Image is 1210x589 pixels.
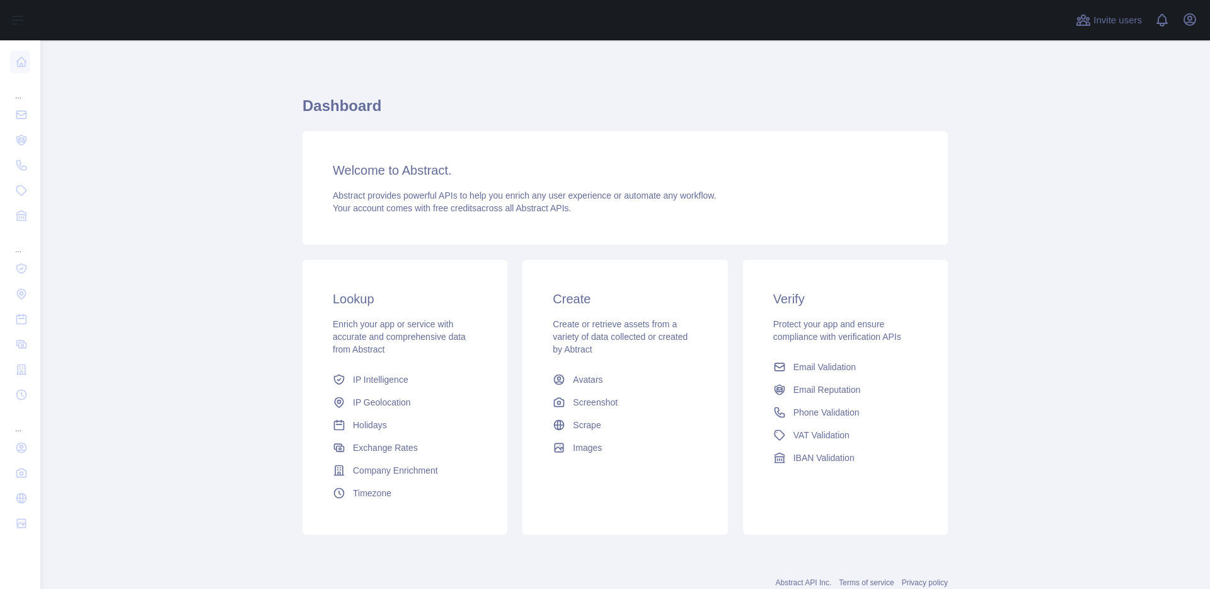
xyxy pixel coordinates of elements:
span: Phone Validation [793,406,860,419]
span: Create or retrieve assets from a variety of data collected or created by Abtract [553,319,688,354]
span: Images [573,441,602,454]
div: ... [10,76,30,101]
a: Images [548,436,702,459]
a: Company Enrichment [328,459,482,482]
a: Avatars [548,368,702,391]
a: Privacy policy [902,578,948,587]
a: Holidays [328,414,482,436]
span: Screenshot [573,396,618,409]
a: Scrape [548,414,702,436]
div: ... [10,409,30,434]
span: Holidays [353,419,387,431]
span: Your account comes with across all Abstract APIs. [333,203,571,213]
a: IBAN Validation [768,446,923,469]
a: Terms of service [839,578,894,587]
span: IP Intelligence [353,373,408,386]
span: Invite users [1093,13,1142,28]
a: VAT Validation [768,424,923,446]
h3: Lookup [333,290,477,308]
span: Enrich your app or service with accurate and comprehensive data from Abstract [333,319,466,354]
span: Email Validation [793,361,856,373]
span: Abstract provides powerful APIs to help you enrich any user experience or automate any workflow. [333,190,717,201]
h1: Dashboard [302,96,948,126]
span: Company Enrichment [353,464,438,477]
span: Avatars [573,373,602,386]
span: Timezone [353,487,391,499]
button: Invite users [1073,10,1144,30]
span: IBAN Validation [793,452,855,464]
a: Email Reputation [768,378,923,401]
a: IP Geolocation [328,391,482,414]
h3: Create [553,290,697,308]
a: Timezone [328,482,482,504]
a: Phone Validation [768,401,923,424]
a: Abstract API Inc. [776,578,832,587]
a: Exchange Rates [328,436,482,459]
span: VAT Validation [793,429,850,441]
a: Email Validation [768,356,923,378]
h3: Verify [773,290,918,308]
a: Screenshot [548,391,702,414]
span: Email Reputation [793,383,861,396]
span: Scrape [573,419,601,431]
span: IP Geolocation [353,396,411,409]
span: free credits [433,203,476,213]
span: Protect your app and ensure compliance with verification APIs [773,319,901,342]
h3: Welcome to Abstract. [333,161,918,179]
div: ... [10,230,30,255]
span: Exchange Rates [353,441,418,454]
a: IP Intelligence [328,368,482,391]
